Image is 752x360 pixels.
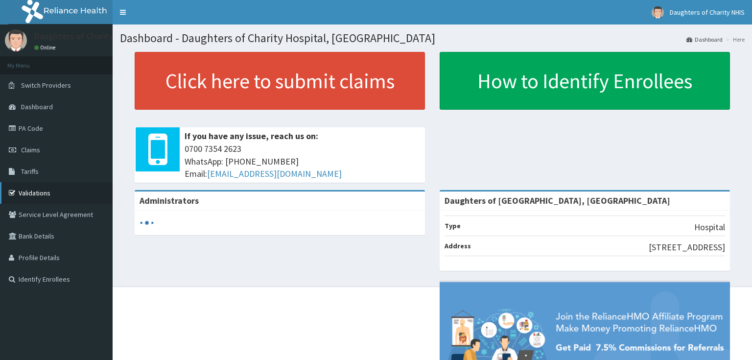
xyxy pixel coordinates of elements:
span: Dashboard [21,102,53,111]
a: Click here to submit claims [135,52,425,110]
h1: Dashboard - Daughters of Charity Hospital, [GEOGRAPHIC_DATA] [120,32,745,45]
a: How to Identify Enrollees [440,52,730,110]
strong: Daughters of [GEOGRAPHIC_DATA], [GEOGRAPHIC_DATA] [445,195,670,206]
span: Claims [21,145,40,154]
b: Address [445,241,471,250]
p: [STREET_ADDRESS] [649,241,725,254]
a: [EMAIL_ADDRESS][DOMAIN_NAME] [207,168,342,179]
span: 0700 7354 2623 WhatsApp: [PHONE_NUMBER] Email: [185,143,420,180]
b: Administrators [140,195,199,206]
p: Daughters of Charity NHIS [34,32,135,41]
p: Hospital [694,221,725,234]
span: Switch Providers [21,81,71,90]
li: Here [724,35,745,44]
svg: audio-loading [140,216,154,230]
img: User Image [652,6,664,19]
a: Dashboard [686,35,723,44]
img: User Image [5,29,27,51]
b: If you have any issue, reach us on: [185,130,318,142]
span: Daughters of Charity NHIS [670,8,745,17]
b: Type [445,221,461,230]
a: Online [34,44,58,51]
span: Tariffs [21,167,39,176]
